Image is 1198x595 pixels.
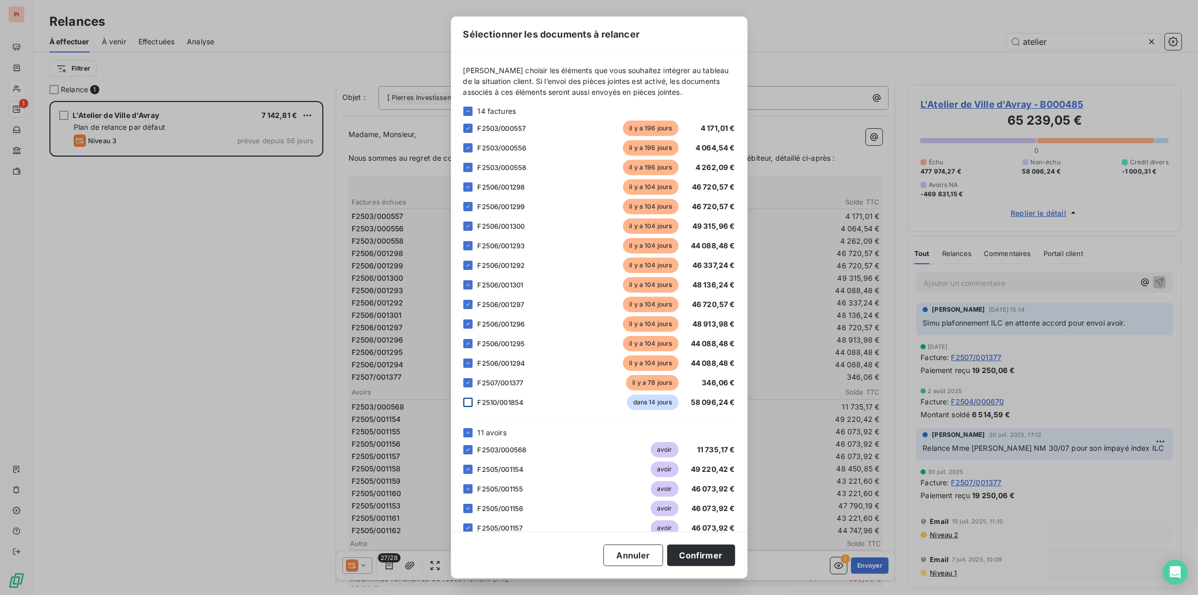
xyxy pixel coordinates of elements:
[692,202,735,211] span: 46 720,57 €
[478,524,523,532] span: F2505/001157
[478,261,525,269] span: F2506/001292
[702,378,735,387] span: 346,06 €
[651,481,679,497] span: avoir
[623,238,678,253] span: il y a 104 jours
[692,300,735,309] span: 46 720,57 €
[478,163,527,172] span: F2503/000558
[623,277,678,293] span: il y a 104 jours
[623,218,678,234] span: il y a 104 jours
[478,124,526,132] span: F2503/000557
[692,319,735,328] span: 48 913,98 €
[623,336,678,351] span: il y a 104 jours
[478,320,525,328] span: F2506/001296
[691,484,735,493] span: 46 073,92 €
[627,395,679,410] span: dans 14 jours
[623,316,678,332] span: il y a 104 jours
[623,258,678,273] span: il y a 104 jours
[478,485,524,493] span: F2505/001155
[651,462,679,477] span: avoir
[478,504,524,513] span: F2505/001156
[691,504,735,513] span: 46 073,92 €
[701,124,735,132] span: 4 171,01 €
[478,446,527,454] span: F2503/000568
[623,140,678,156] span: il y a 196 jours
[651,501,679,516] span: avoir
[478,339,525,348] span: F2506/001295
[623,355,678,371] span: il y a 104 jours
[691,339,735,348] span: 44 088,48 €
[478,144,527,152] span: F2503/000556
[691,398,735,406] span: 58 096,24 €
[478,281,524,289] span: F2506/001301
[623,297,678,312] span: il y a 104 jours
[626,375,678,390] span: il y a 78 jours
[623,121,678,136] span: il y a 196 jours
[691,359,735,367] span: 44 088,48 €
[696,163,735,172] span: 4 262,09 €
[478,427,507,438] span: 11 avoirs
[478,222,525,230] span: F2506/001300
[697,445,735,454] span: 11 735,17 €
[463,27,640,41] span: Sélectionner les documents à relancer
[651,520,679,536] span: avoir
[463,65,735,97] span: [PERSON_NAME] choisir les éléments que vous souhaitez intégrer au tableau de la situation client....
[692,280,735,289] span: 48 136,24 €
[603,545,663,566] button: Annuler
[478,202,525,211] span: F2506/001299
[691,465,735,473] span: 49 220,42 €
[667,545,735,566] button: Confirmer
[692,261,735,269] span: 46 337,24 €
[623,199,678,214] span: il y a 104 jours
[478,465,524,473] span: F2505/001154
[651,442,679,457] span: avoir
[623,179,678,195] span: il y a 104 jours
[691,241,735,250] span: 44 088,48 €
[478,398,524,406] span: F2510/001854
[478,300,525,309] span: F2506/001297
[478,183,525,191] span: F2506/001298
[623,160,678,175] span: il y a 196 jours
[691,523,735,532] span: 46 073,92 €
[478,242,525,250] span: F2506/001293
[478,379,524,387] span: F2507/001377
[692,222,735,230] span: 49 315,96 €
[696,143,735,152] span: 4 064,54 €
[1163,560,1188,585] div: Open Intercom Messenger
[692,182,735,191] span: 46 720,57 €
[478,106,516,116] span: 14 factures
[478,359,526,367] span: F2506/001294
